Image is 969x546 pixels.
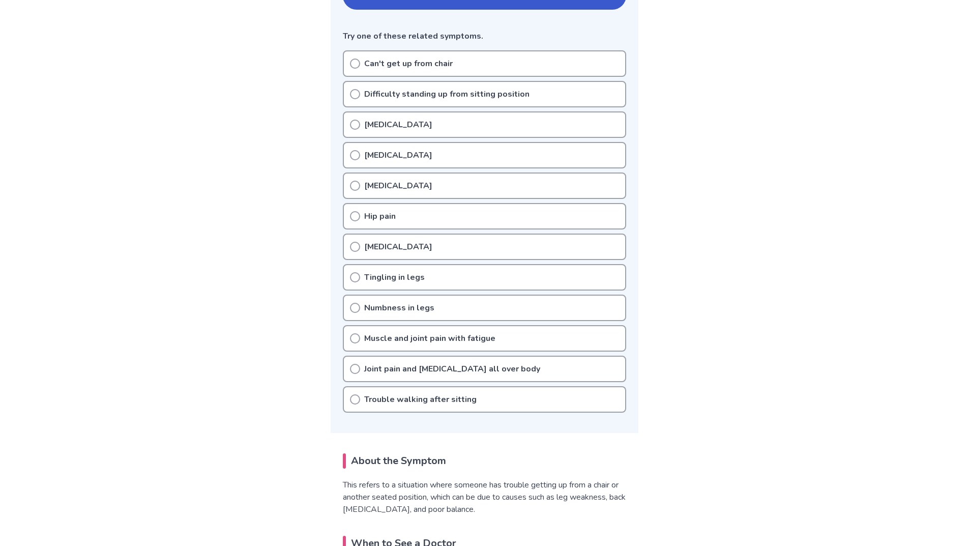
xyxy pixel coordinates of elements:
[364,119,432,131] p: [MEDICAL_DATA]
[364,58,453,70] p: Can't get up from chair
[364,332,495,344] p: Muscle and joint pain with fatigue
[364,88,530,100] p: Difficulty standing up from sitting position
[364,271,425,283] p: Tingling in legs
[364,180,432,192] p: [MEDICAL_DATA]
[364,393,477,406] p: Trouble walking after sitting
[364,302,434,314] p: Numbness in legs
[364,241,432,253] p: [MEDICAL_DATA]
[364,149,432,161] p: [MEDICAL_DATA]
[364,210,396,222] p: Hip pain
[364,363,540,375] p: Joint pain and [MEDICAL_DATA] all over body
[343,479,626,515] p: This refers to a situation where someone has trouble getting up from a chair or another seated po...
[343,453,626,469] h2: About the Symptom
[343,30,626,42] p: Try one of these related symptoms.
